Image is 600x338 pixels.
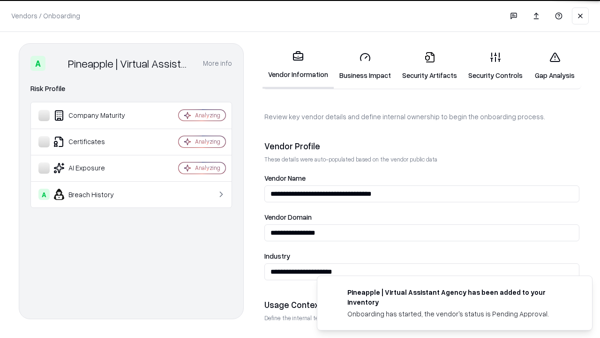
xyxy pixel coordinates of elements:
[38,189,50,200] div: A
[463,44,528,88] a: Security Controls
[195,164,220,172] div: Analyzing
[334,44,397,88] a: Business Impact
[11,11,80,21] p: Vendors / Onboarding
[38,189,150,200] div: Breach History
[38,110,150,121] div: Company Maturity
[264,112,579,122] p: Review key vendor details and define internal ownership to begin the onboarding process.
[264,214,579,221] label: Vendor Domain
[30,56,45,71] div: A
[38,162,150,174] div: AI Exposure
[203,55,232,72] button: More info
[528,44,581,88] a: Gap Analysis
[30,83,232,94] div: Risk Profile
[195,138,220,146] div: Analyzing
[264,140,579,152] div: Vendor Profile
[264,175,579,182] label: Vendor Name
[195,111,220,119] div: Analyzing
[264,253,579,260] label: Industry
[262,43,334,89] a: Vendor Information
[329,287,340,299] img: trypineapple.com
[347,309,570,319] div: Onboarding has started, the vendor's status is Pending Approval.
[347,287,570,307] div: Pineapple | Virtual Assistant Agency has been added to your inventory
[397,44,463,88] a: Security Artifacts
[38,136,150,147] div: Certificates
[68,56,192,71] div: Pineapple | Virtual Assistant Agency
[264,299,579,310] div: Usage Context
[264,155,579,163] p: These details were auto-populated based on the vendor public data
[49,56,64,71] img: Pineapple | Virtual Assistant Agency
[264,314,579,322] p: Define the internal team and reason for using this vendor. This helps assess business relevance a...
